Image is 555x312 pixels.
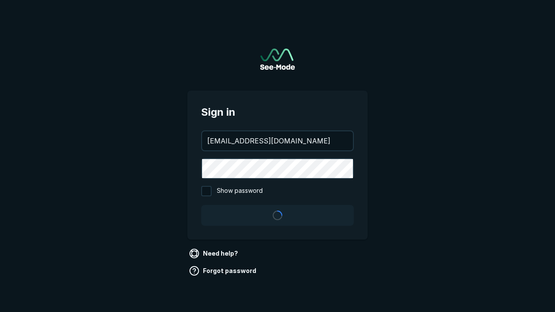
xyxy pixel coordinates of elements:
a: Go to sign in [260,49,295,70]
span: Show password [217,186,263,196]
a: Need help? [187,247,242,260]
img: See-Mode Logo [260,49,295,70]
span: Sign in [201,104,354,120]
input: your@email.com [202,131,353,150]
a: Forgot password [187,264,260,278]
